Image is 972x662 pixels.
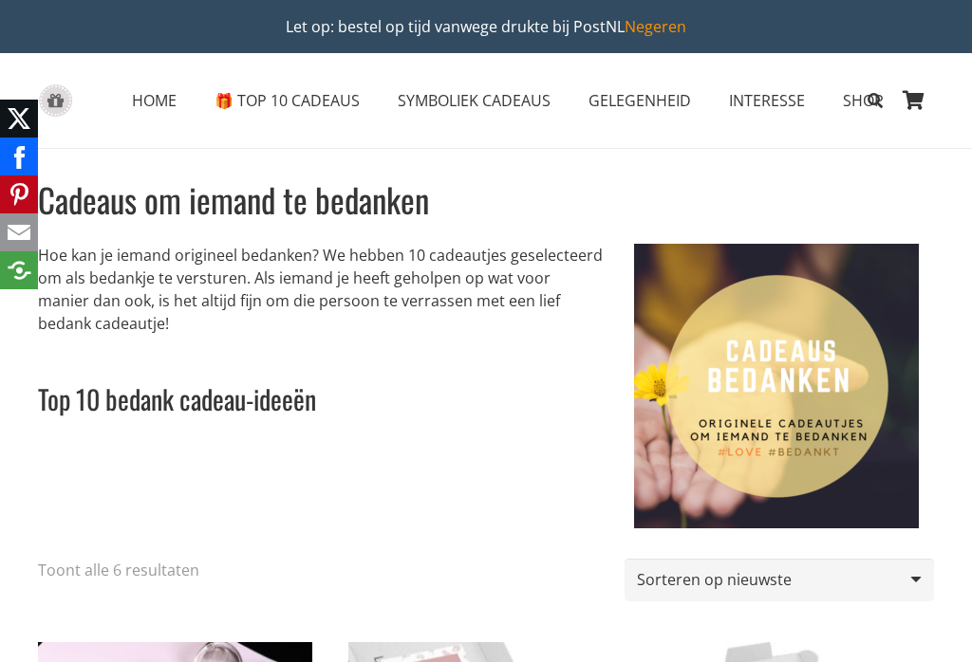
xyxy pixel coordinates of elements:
h1: Cadeaus om iemand te bedanken [38,178,919,221]
span: 🎁 TOP 10 CADEAUS [215,90,360,111]
a: SYMBOLIEK CADEAUSSYMBOLIEK CADEAUS Menu [379,77,570,124]
p: Hoe kan je iemand origineel bedanken? We hebben 10 cadeautjes geselecteerd om als bedankje te ver... [38,244,919,335]
a: 🎁 TOP 10 CADEAUS🎁 TOP 10 CADEAUS Menu [196,77,379,124]
img: Top 10 Bedankt cadeautjes om te versturen om iemand te bedanken voor hulp [634,244,919,528]
a: INTERESSEINTERESSE Menu [710,77,824,124]
span: INTERESSE [729,90,805,111]
a: gift-box-icon-grey-inspirerendwinkelen [38,84,73,118]
a: Negeren [625,16,686,37]
span: GELEGENHEID [589,90,691,111]
span: SYMBOLIEK CADEAUS [398,90,551,111]
span: HOME [132,90,177,111]
h3: Top 10 bedank cadeau-ideeën [38,358,919,417]
p: Toont alle 6 resultaten [38,559,199,581]
a: Winkelwagen [892,53,934,148]
a: HOMEHOME Menu [113,77,196,124]
select: Winkelbestelling [625,559,934,601]
span: SHOP [843,90,884,111]
a: SHOPSHOP Menu [824,77,903,124]
a: GELEGENHEIDGELEGENHEID Menu [570,77,710,124]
